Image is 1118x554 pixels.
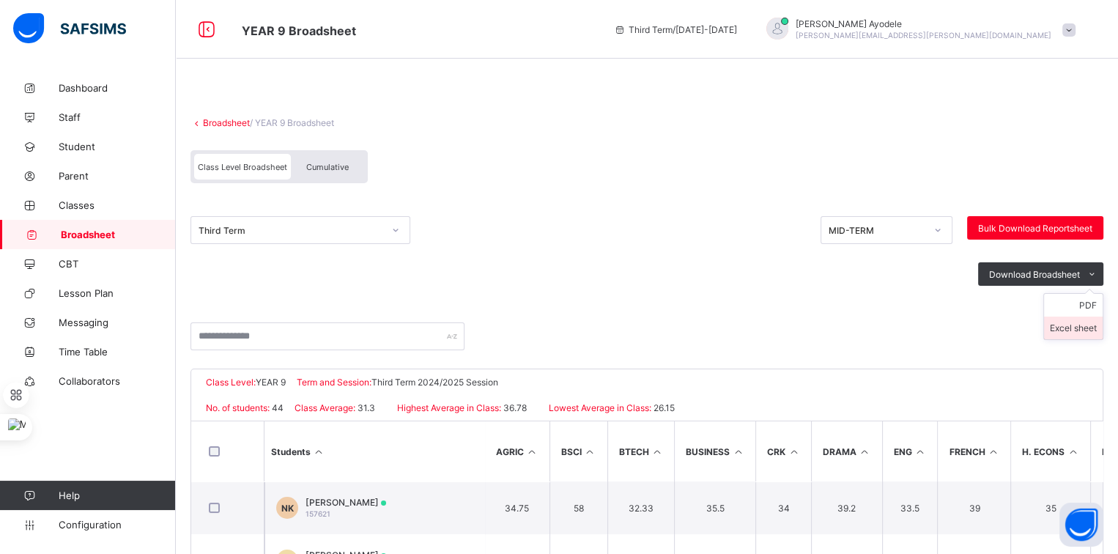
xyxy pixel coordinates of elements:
[755,481,811,534] td: 34
[526,446,538,457] i: Sort in Ascending Order
[914,446,927,457] i: Sort in Ascending Order
[281,503,294,514] span: NK
[584,446,596,457] i: Sort in Ascending Order
[1067,446,1079,457] i: Sort in Ascending Order
[607,481,675,534] td: 32.33
[755,421,811,481] th: CRK
[13,13,126,44] img: safsims
[355,402,375,413] span: 31.3
[306,162,349,172] span: Cumulative
[549,481,607,534] td: 58
[242,23,356,38] span: Class Arm Broadsheet
[206,402,270,413] span: No. of students:
[788,446,800,457] i: Sort in Ascending Order
[796,31,1051,40] span: [PERSON_NAME][EMAIL_ADDRESS][PERSON_NAME][DOMAIN_NAME]
[752,18,1083,42] div: SolomonAyodele
[549,402,651,413] span: Lowest Average in Class:
[501,402,527,413] span: 36.78
[1059,503,1103,547] button: Open asap
[250,117,334,128] span: / YEAR 9 Broadsheet
[313,446,325,457] i: Sort Ascending
[882,481,938,534] td: 33.5
[1010,421,1090,481] th: H. ECONS
[1010,481,1090,534] td: 35
[674,481,755,534] td: 35.5
[607,421,675,481] th: BTECH
[987,446,999,457] i: Sort in Ascending Order
[295,402,355,413] span: Class Average:
[1044,294,1103,317] li: dropdown-list-item-text-0
[859,446,871,457] i: Sort in Ascending Order
[59,82,176,94] span: Dashboard
[1044,317,1103,339] li: dropdown-list-item-text-1
[651,446,664,457] i: Sort in Ascending Order
[297,377,371,388] span: Term and Session:
[651,402,675,413] span: 26.15
[484,481,549,534] td: 34.75
[484,421,549,481] th: AGRIC
[937,481,1010,534] td: 39
[59,258,176,270] span: CBT
[270,402,284,413] span: 44
[614,24,737,35] span: session/term information
[203,117,250,128] a: Broadsheet
[199,225,383,236] div: Third Term
[198,162,287,172] span: Class Level Broadsheet
[59,111,176,123] span: Staff
[59,519,175,531] span: Configuration
[674,421,755,481] th: BUSINESS
[371,377,498,388] span: Third Term 2024/2025 Session
[796,18,1051,29] span: [PERSON_NAME] Ayodele
[549,421,607,481] th: BSCI
[732,446,744,457] i: Sort in Ascending Order
[397,402,501,413] span: Highest Average in Class:
[829,225,925,236] div: MID-TERM
[256,377,286,388] span: YEAR 9
[306,497,386,508] span: [PERSON_NAME]
[811,481,882,534] td: 39.2
[937,421,1010,481] th: FRENCH
[59,346,176,358] span: Time Table
[59,317,176,328] span: Messaging
[59,199,176,211] span: Classes
[61,229,176,240] span: Broadsheet
[59,490,175,501] span: Help
[264,421,484,481] th: Students
[59,170,176,182] span: Parent
[989,269,1080,280] span: Download Broadsheet
[978,223,1092,234] span: Bulk Download Reportsheet
[306,509,330,518] span: 157621
[59,141,176,152] span: Student
[59,287,176,299] span: Lesson Plan
[206,377,256,388] span: Class Level:
[59,375,176,387] span: Collaborators
[882,421,938,481] th: ENG
[811,421,882,481] th: DRAMA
